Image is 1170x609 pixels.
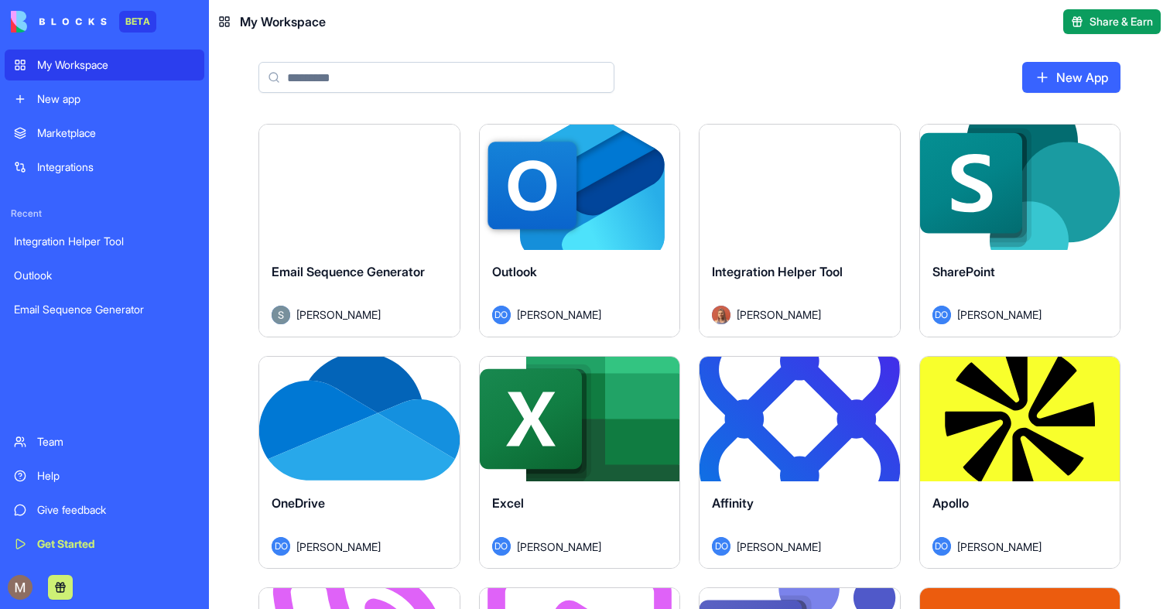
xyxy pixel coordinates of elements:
div: Get Started [37,536,195,552]
div: Integration Helper Tool [14,234,195,249]
a: Team [5,426,204,457]
a: My Workspace [5,50,204,80]
span: Integration Helper Tool [712,264,843,279]
a: Integration Helper ToolAvatar[PERSON_NAME] [699,124,901,337]
img: Avatar [272,306,290,324]
div: Marketplace [37,125,195,141]
span: [PERSON_NAME] [517,539,601,555]
span: DO [492,306,511,324]
span: Excel [492,495,524,511]
a: BETA [11,11,156,33]
span: DO [492,537,511,556]
a: Email Sequence GeneratorAvatar[PERSON_NAME] [258,124,460,337]
a: Outlook [5,260,204,291]
a: AffinityDO[PERSON_NAME] [699,356,901,570]
div: New app [37,91,195,107]
span: [PERSON_NAME] [296,306,381,323]
span: DO [932,537,951,556]
span: Apollo [932,495,969,511]
div: Email Sequence Generator [14,302,195,317]
span: DO [712,537,730,556]
a: OutlookDO[PERSON_NAME] [479,124,681,337]
span: Outlook [492,264,537,279]
span: Recent [5,207,204,220]
div: Give feedback [37,502,195,518]
span: [PERSON_NAME] [957,306,1042,323]
a: Email Sequence Generator [5,294,204,325]
a: New App [1022,62,1120,93]
a: SharePointDO[PERSON_NAME] [919,124,1121,337]
span: Share & Earn [1090,14,1153,29]
div: Integrations [37,159,195,175]
span: Affinity [712,495,754,511]
span: My Workspace [240,12,326,31]
span: DO [932,306,951,324]
a: OneDriveDO[PERSON_NAME] [258,356,460,570]
a: Integration Helper Tool [5,226,204,257]
a: Integrations [5,152,204,183]
a: ApolloDO[PERSON_NAME] [919,356,1121,570]
span: [PERSON_NAME] [296,539,381,555]
a: Get Started [5,529,204,559]
span: OneDrive [272,495,325,511]
a: New app [5,84,204,115]
span: [PERSON_NAME] [737,539,821,555]
button: Share & Earn [1063,9,1161,34]
a: Help [5,460,204,491]
span: [PERSON_NAME] [517,306,601,323]
span: Email Sequence Generator [272,264,425,279]
a: Give feedback [5,494,204,525]
div: BETA [119,11,156,33]
img: logo [11,11,107,33]
span: [PERSON_NAME] [737,306,821,323]
div: Outlook [14,268,195,283]
a: ExcelDO[PERSON_NAME] [479,356,681,570]
a: Marketplace [5,118,204,149]
div: Team [37,434,195,450]
img: Avatar [712,306,730,324]
div: Help [37,468,195,484]
span: DO [272,537,290,556]
div: My Workspace [37,57,195,73]
span: [PERSON_NAME] [957,539,1042,555]
span: SharePoint [932,264,995,279]
img: ACg8ocLQ2_qLyJ0M0VMJVQI53zu8i_zRcLLJVtdBHUBm2D4_RUq3eQ=s96-c [8,575,32,600]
